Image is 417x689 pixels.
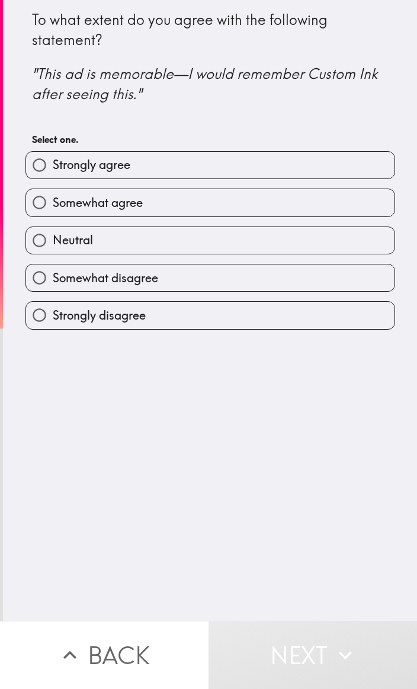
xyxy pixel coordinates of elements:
span: Somewhat disagree [53,270,158,286]
div: To what extent do you agree with the following statement? [32,10,389,104]
span: Somewhat agree [53,194,143,211]
span: Neutral [53,232,93,248]
button: Strongly agree [26,152,394,178]
button: Strongly disagree [26,302,394,328]
button: Somewhat agree [26,189,394,216]
button: Neutral [26,227,394,254]
h6: Select one. [32,133,389,146]
span: Strongly disagree [53,307,146,324]
i: "This ad is memorable—I would remember Custom Ink after seeing this." [32,65,381,103]
span: Strongly agree [53,157,130,173]
button: Next [208,621,417,689]
button: Somewhat disagree [26,264,394,291]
